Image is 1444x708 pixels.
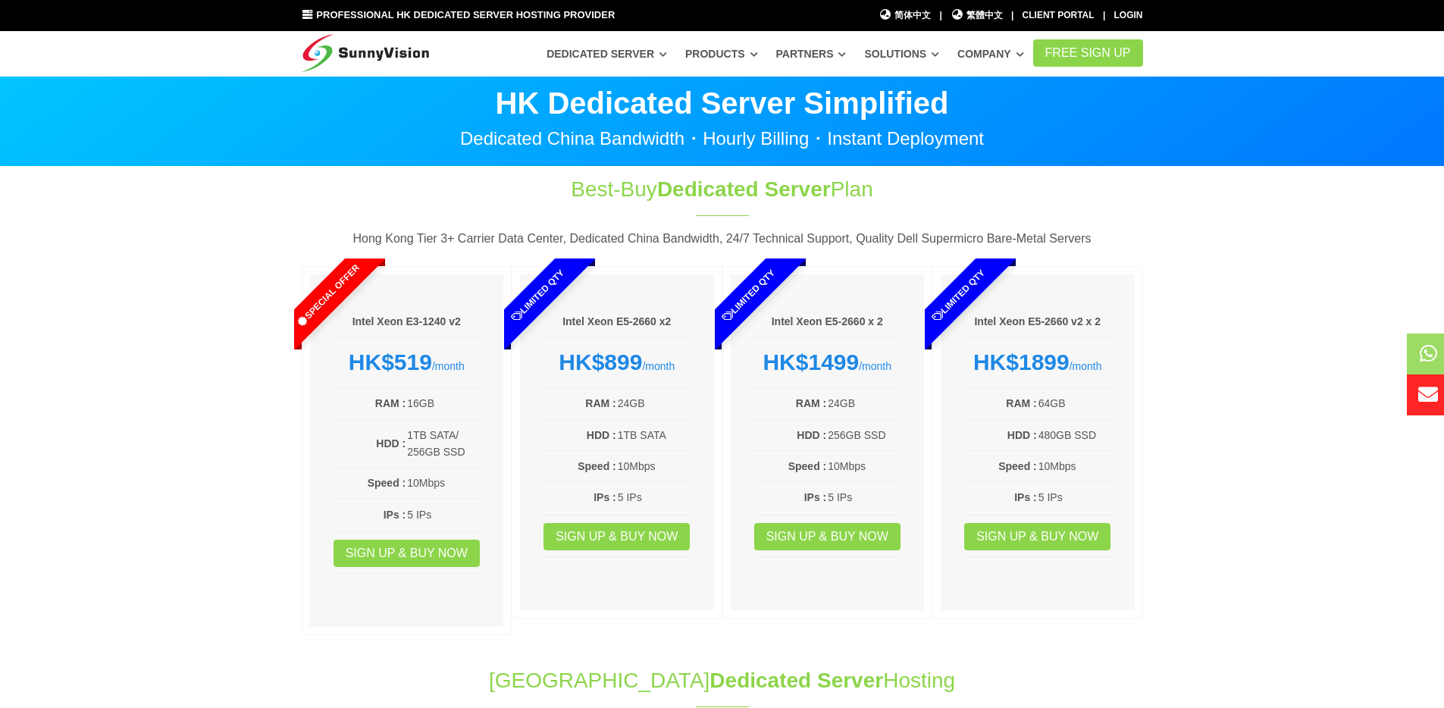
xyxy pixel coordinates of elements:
[375,397,406,409] b: RAM :
[578,460,616,472] b: Speed :
[1014,491,1037,503] b: IPs :
[475,232,602,359] span: Limited Qty
[657,177,831,201] span: Dedicated Server
[709,669,883,692] span: Dedicated Server
[963,349,1112,376] div: /month
[334,540,480,567] a: Sign up & Buy Now
[796,397,826,409] b: RAM :
[470,174,975,204] h1: Best-Buy Plan
[827,457,901,475] td: 10Mbps
[264,232,391,359] span: Special Offer
[951,8,1003,23] a: 繁體中文
[753,315,902,330] h6: Intel Xeon E5-2660 x 2
[547,40,667,67] a: Dedicated Server
[543,349,691,376] div: /month
[1011,8,1013,23] li: |
[368,477,406,489] b: Speed :
[939,8,941,23] li: |
[957,40,1024,67] a: Company
[788,460,827,472] b: Speed :
[1033,39,1143,67] a: FREE Sign Up
[1038,488,1112,506] td: 5 IPs
[804,491,827,503] b: IPs :
[617,488,691,506] td: 5 IPs
[376,437,406,450] b: HDD :
[973,349,1070,374] strong: HK$1899
[1023,10,1095,20] a: Client Portal
[333,349,481,376] div: /month
[333,315,481,330] h6: Intel Xeon E3-1240 v2
[753,349,902,376] div: /month
[776,40,847,67] a: Partners
[1114,10,1143,20] a: Login
[998,460,1037,472] b: Speed :
[895,232,1023,359] span: Limited Qty
[1103,8,1105,23] li: |
[349,349,432,374] strong: HK$519
[617,457,691,475] td: 10Mbps
[302,88,1143,118] p: HK Dedicated Server Simplified
[763,349,859,374] strong: HK$1499
[617,394,691,412] td: 24GB
[1007,429,1037,441] b: HDD :
[684,232,812,359] span: Limited Qty
[406,506,481,524] td: 5 IPs
[879,8,932,23] a: 简体中文
[827,426,901,444] td: 256GB SSD
[827,394,901,412] td: 24GB
[963,315,1112,330] h6: Intel Xeon E5-2660 v2 x 2
[1006,397,1036,409] b: RAM :
[302,229,1143,249] p: Hong Kong Tier 3+ Carrier Data Center, Dedicated China Bandwidth, 24/7 Technical Support, Quality...
[797,429,826,441] b: HDD :
[587,429,616,441] b: HDD :
[1038,457,1112,475] td: 10Mbps
[964,523,1110,550] a: Sign up & Buy Now
[1038,394,1112,412] td: 64GB
[543,315,691,330] h6: Intel Xeon E5-2660 x2
[302,666,1143,695] h1: [GEOGRAPHIC_DATA] Hosting
[827,488,901,506] td: 5 IPs
[406,474,481,492] td: 10Mbps
[1038,426,1112,444] td: 480GB SSD
[302,130,1143,148] p: Dedicated China Bandwidth・Hourly Billing・Instant Deployment
[685,40,758,67] a: Products
[543,523,690,550] a: Sign up & Buy Now
[559,349,642,374] strong: HK$899
[406,426,481,462] td: 1TB SATA/ 256GB SSD
[864,40,939,67] a: Solutions
[406,394,481,412] td: 16GB
[754,523,901,550] a: Sign up & Buy Now
[585,397,616,409] b: RAM :
[384,509,406,521] b: IPs :
[617,426,691,444] td: 1TB SATA
[316,9,615,20] span: Professional HK Dedicated Server Hosting Provider
[594,491,616,503] b: IPs :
